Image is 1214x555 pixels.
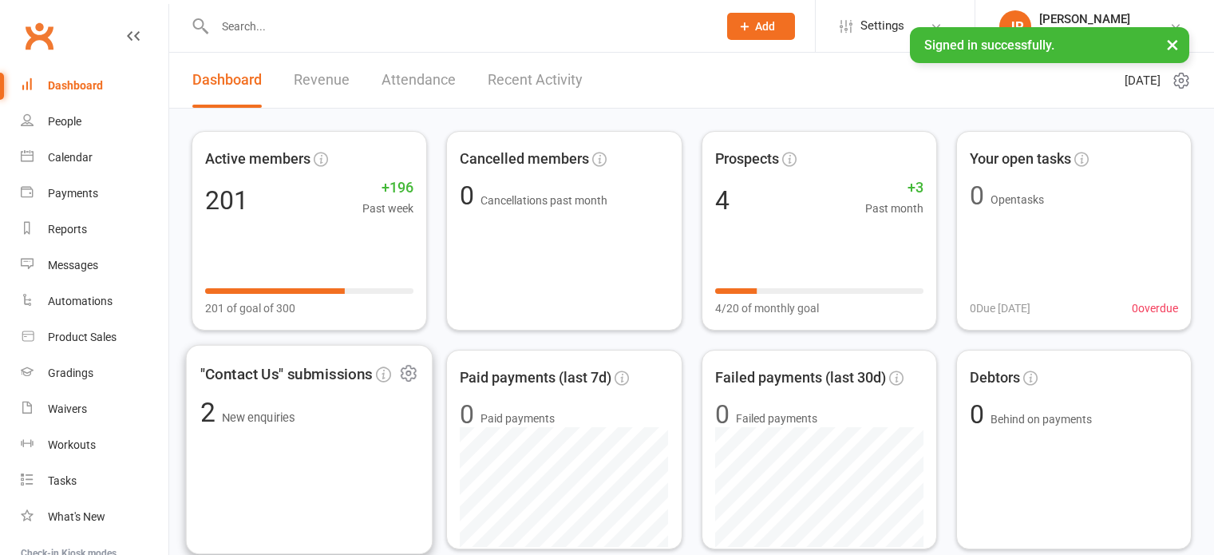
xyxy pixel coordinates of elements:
a: Dashboard [192,53,262,108]
span: Past month [865,200,923,217]
div: 0 [715,402,730,427]
div: JR [999,10,1031,42]
span: New enquiries [222,411,295,425]
div: 4 [715,188,730,213]
div: People [48,115,81,128]
span: 0 [460,180,480,211]
span: Failed payments (last 30d) [715,367,886,390]
div: What's New [48,510,105,523]
div: Messages [48,259,98,272]
span: Behind on payments [991,413,1092,426]
span: +196 [362,176,413,200]
span: Cancelled members [460,148,589,171]
span: Signed in successfully. [924,38,1054,53]
div: Product Sales [48,331,117,343]
div: Dashboard [48,79,103,92]
span: 4/20 of monthly goal [715,299,819,317]
span: 2 [200,397,222,429]
a: Attendance [382,53,456,108]
span: Active members [205,148,310,171]
div: 0 [460,402,474,427]
span: [DATE] [1125,71,1161,90]
span: Paid payments (last 7d) [460,367,611,390]
div: Workouts [48,438,96,451]
a: Revenue [294,53,350,108]
span: Open tasks [991,193,1044,206]
span: Failed payments [736,410,817,427]
div: Reports [48,223,87,236]
a: Dashboard [21,68,168,104]
span: Debtors [970,367,1020,390]
span: Add [755,20,775,33]
a: Waivers [21,391,168,427]
a: Messages [21,248,168,283]
div: Waivers [48,402,87,415]
div: 0 [970,183,984,208]
span: +3 [865,176,923,200]
span: "Contact Us" submissions [200,362,373,386]
span: Settings [860,8,904,44]
span: Cancellations past month [480,194,607,207]
div: Automations [48,295,113,307]
span: 0 overdue [1132,299,1178,317]
span: Your open tasks [970,148,1071,171]
div: [PERSON_NAME] [1039,12,1130,26]
span: 0 Due [DATE] [970,299,1030,317]
a: What's New [21,499,168,535]
a: Gradings [21,355,168,391]
div: 201 [205,188,248,213]
a: Payments [21,176,168,212]
a: Product Sales [21,319,168,355]
span: Paid payments [480,410,555,427]
span: 0 [970,399,991,430]
button: × [1158,27,1187,61]
div: Gradings [48,367,93,379]
a: Workouts [21,427,168,463]
a: People [21,104,168,140]
a: Tasks [21,463,168,499]
span: Prospects [715,148,779,171]
div: Tasks [48,474,77,487]
span: Past week [362,200,413,217]
a: Reports [21,212,168,248]
input: Search... [210,15,706,38]
span: 201 of goal of 300 [205,299,295,317]
div: Payments [48,187,98,200]
a: Automations [21,283,168,319]
div: Calendar [48,151,93,164]
div: JR Martial Arts [1039,26,1130,41]
a: Calendar [21,140,168,176]
button: Add [727,13,795,40]
a: Clubworx [19,16,59,56]
a: Recent Activity [488,53,583,108]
